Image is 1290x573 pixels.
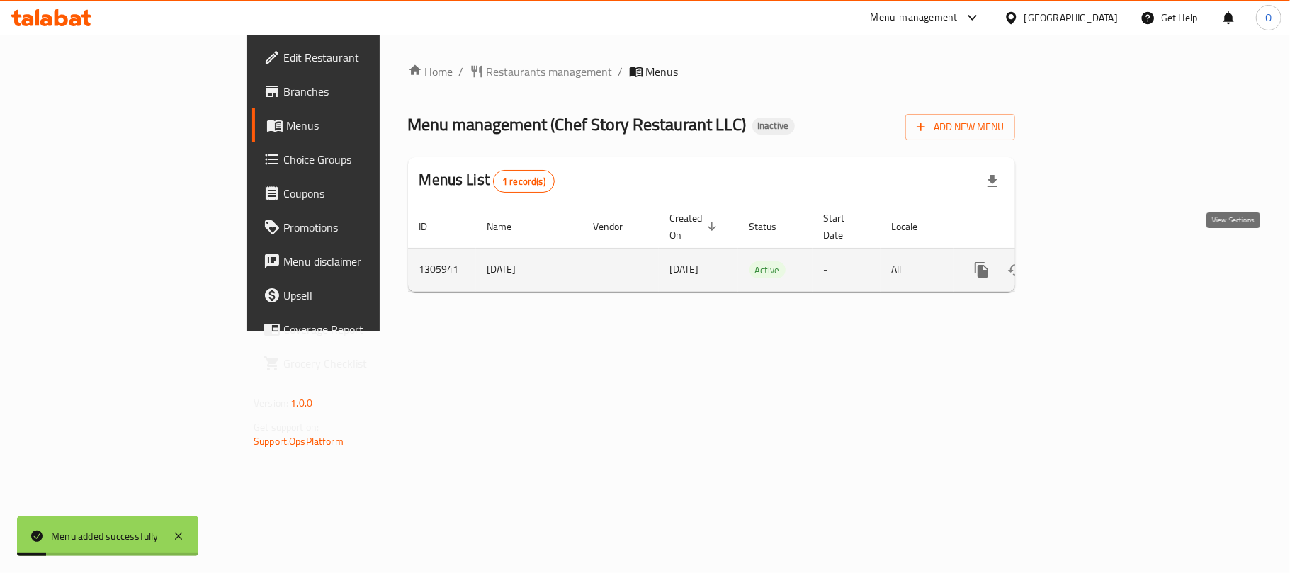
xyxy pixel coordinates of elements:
[254,394,288,412] span: Version:
[252,142,462,176] a: Choice Groups
[476,248,582,291] td: [DATE]
[494,175,554,188] span: 1 record(s)
[254,418,319,436] span: Get support on:
[408,63,1015,80] nav: breadcrumb
[493,170,555,193] div: Total records count
[917,118,1004,136] span: Add New Menu
[905,114,1015,140] button: Add New Menu
[252,244,462,278] a: Menu disclaimer
[286,117,451,134] span: Menus
[470,63,613,80] a: Restaurants management
[618,63,623,80] li: /
[594,218,642,235] span: Vendor
[283,355,451,372] span: Grocery Checklist
[670,210,721,244] span: Created On
[975,164,1009,198] div: Export file
[749,261,786,278] div: Active
[1024,10,1118,25] div: [GEOGRAPHIC_DATA]
[419,218,446,235] span: ID
[965,253,999,287] button: more
[487,63,613,80] span: Restaurants management
[408,108,747,140] span: Menu management ( Chef Story Restaurant LLC )
[813,248,881,291] td: -
[749,218,796,235] span: Status
[252,210,462,244] a: Promotions
[892,218,937,235] span: Locale
[1265,10,1272,25] span: O
[419,169,555,193] h2: Menus List
[51,528,159,544] div: Menu added successfully
[283,253,451,270] span: Menu disclaimer
[670,260,699,278] span: [DATE]
[252,74,462,108] a: Branches
[254,432,344,450] a: Support.OpsPlatform
[283,185,451,202] span: Coupons
[749,262,786,278] span: Active
[283,151,451,168] span: Choice Groups
[881,248,954,291] td: All
[752,120,795,132] span: Inactive
[252,176,462,210] a: Coupons
[252,312,462,346] a: Coverage Report
[283,49,451,66] span: Edit Restaurant
[252,278,462,312] a: Upsell
[283,287,451,304] span: Upsell
[290,394,312,412] span: 1.0.0
[283,83,451,100] span: Branches
[408,205,1112,292] table: enhanced table
[252,108,462,142] a: Menus
[871,9,958,26] div: Menu-management
[252,40,462,74] a: Edit Restaurant
[283,219,451,236] span: Promotions
[954,205,1112,249] th: Actions
[283,321,451,338] span: Coverage Report
[487,218,531,235] span: Name
[252,346,462,380] a: Grocery Checklist
[646,63,679,80] span: Menus
[824,210,864,244] span: Start Date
